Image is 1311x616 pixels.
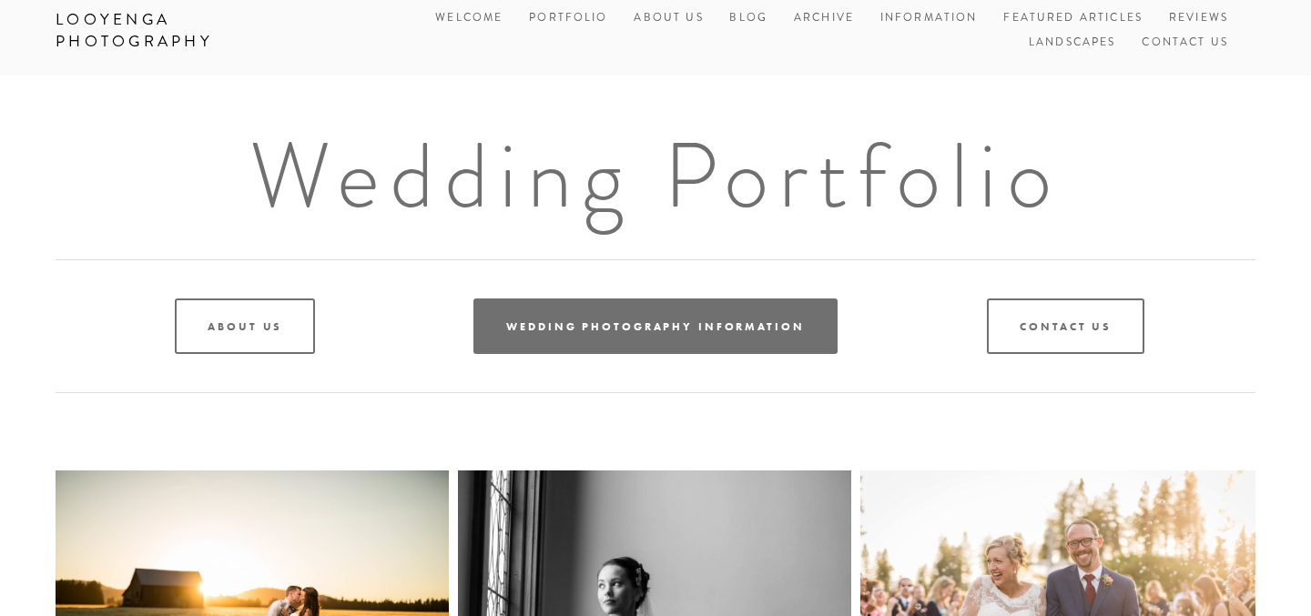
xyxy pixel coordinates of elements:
a: Blog [729,6,767,31]
a: Reviews [1169,6,1228,31]
a: Wedding Photography Information [473,298,837,354]
a: Information [880,10,978,25]
a: Welcome [435,6,503,31]
a: Contact Us [987,298,1144,354]
a: Contact Us [1142,31,1228,56]
h1: Wedding Portfolio [56,130,1255,221]
a: Archive [794,6,854,31]
a: About Us [175,298,315,354]
a: Landscapes [1029,31,1116,56]
a: Portfolio [529,10,607,25]
a: Looyenga Photography [42,5,315,57]
a: About Us [634,6,703,31]
a: Featured Articles [1003,6,1143,31]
